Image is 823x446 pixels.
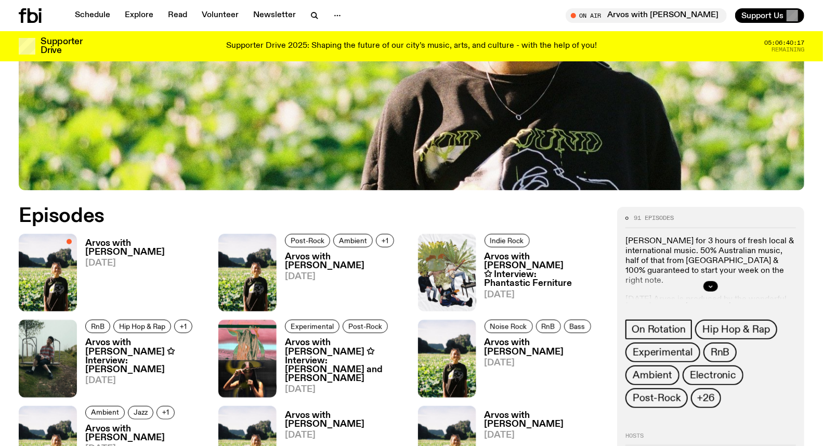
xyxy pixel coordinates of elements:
span: 05:06:40:17 [764,40,804,46]
a: Explore [119,8,160,23]
button: +1 [174,320,192,333]
a: Experimental [625,343,700,362]
span: Bass [570,323,585,331]
span: [DATE] [285,385,406,394]
img: Bri is smiling and wearing a black t-shirt. She is standing in front of a lush, green field. Ther... [19,234,77,311]
a: Bass [564,320,591,333]
span: Hip Hop & Rap [119,323,165,331]
a: Ambient [625,365,680,385]
a: Arvos with [PERSON_NAME][DATE] [277,253,406,311]
span: Ambient [339,237,367,244]
span: 91 episodes [634,215,674,221]
span: Post-Rock [348,323,382,331]
a: Arvos with [PERSON_NAME] ✩ Interview: Phantastic Ferniture[DATE] [476,253,605,311]
button: Support Us [735,8,804,23]
span: [DATE] [85,259,206,268]
span: Ambient [633,370,672,381]
a: RnB [85,320,110,333]
span: +1 [180,323,187,331]
a: Hip Hop & Rap [113,320,171,333]
img: Bri is smiling and wearing a black t-shirt. She is standing in front of a lush, green field. Ther... [418,320,476,397]
button: On AirArvos with [PERSON_NAME] [566,8,727,23]
h3: Supporter Drive [41,37,82,55]
h3: Arvos with [PERSON_NAME] ✩ Interview: Phantastic Ferniture [485,253,605,288]
span: [DATE] [285,431,406,440]
span: Post-Rock [633,392,681,404]
h3: Arvos with [PERSON_NAME] [85,425,206,442]
a: Schedule [69,8,116,23]
h2: Episodes [19,207,538,226]
span: On Rotation [632,324,686,335]
a: On Rotation [625,320,692,339]
h3: Arvos with [PERSON_NAME] [485,411,605,429]
a: Ambient [85,406,125,419]
span: Experimental [633,347,693,358]
a: Noise Rock [485,320,533,333]
a: Arvos with [PERSON_NAME][DATE] [476,338,605,397]
span: Ambient [91,409,119,416]
img: Split frame of Bhenji Ra and Karina Utomo mid performances [218,320,277,397]
a: Electronic [683,365,743,385]
p: [PERSON_NAME] for 3 hours of fresh local & international music. ​50% Australian music, half of th... [625,237,796,286]
span: Jazz [134,409,148,416]
p: Supporter Drive 2025: Shaping the future of our city’s music, arts, and culture - with the help o... [226,42,597,51]
h3: Arvos with [PERSON_NAME] [285,253,406,270]
span: Noise Rock [490,323,527,331]
button: +1 [376,234,394,247]
span: Remaining [772,47,804,53]
img: Rich Brian sits on playground equipment pensively, feeling ethereal in a misty setting [19,320,77,397]
h2: Hosts [625,433,796,445]
a: Post-Rock [285,234,330,247]
a: RnB [703,343,737,362]
a: Hip Hop & Rap [695,320,777,339]
span: RnB [542,323,555,331]
a: Ambient [333,234,373,247]
span: [DATE] [485,291,605,299]
a: Read [162,8,193,23]
span: [DATE] [485,359,605,368]
h3: Arvos with [PERSON_NAME] ✩ Interview: [PERSON_NAME] and [PERSON_NAME] [285,338,406,383]
a: Jazz [128,406,153,419]
button: +26 [691,388,721,408]
img: Bri is smiling and wearing a black t-shirt. She is standing in front of a lush, green field. Ther... [218,234,277,311]
a: Volunteer [195,8,245,23]
span: RnB [91,323,104,331]
img: four people with fern plants for heads [418,234,476,311]
span: Experimental [291,323,334,331]
span: +1 [162,409,169,416]
span: Indie Rock [490,237,524,244]
span: +1 [382,237,388,244]
a: Newsletter [247,8,302,23]
span: Electronic [690,370,736,381]
a: Indie Rock [485,234,530,247]
a: Post-Rock [625,388,688,408]
span: [DATE] [485,431,605,440]
h3: Arvos with [PERSON_NAME] [85,239,206,257]
h3: Arvos with [PERSON_NAME] ✩ Interview: [PERSON_NAME] [85,338,206,374]
span: RnB [711,347,729,358]
span: Hip Hop & Rap [702,324,770,335]
span: Support Us [741,11,783,20]
h3: Arvos with [PERSON_NAME] [285,411,406,429]
a: Arvos with [PERSON_NAME] ✩ Interview: [PERSON_NAME] and [PERSON_NAME][DATE] [277,338,406,397]
a: Post-Rock [343,320,388,333]
span: +26 [697,392,714,404]
a: Experimental [285,320,339,333]
button: +1 [156,406,175,419]
a: RnB [536,320,561,333]
span: Post-Rock [291,237,324,244]
span: [DATE] [85,376,206,385]
span: [DATE] [285,272,406,281]
h3: Arvos with [PERSON_NAME] [485,338,605,356]
a: Arvos with [PERSON_NAME][DATE] [77,239,206,311]
a: Arvos with [PERSON_NAME] ✩ Interview: [PERSON_NAME][DATE] [77,338,206,397]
